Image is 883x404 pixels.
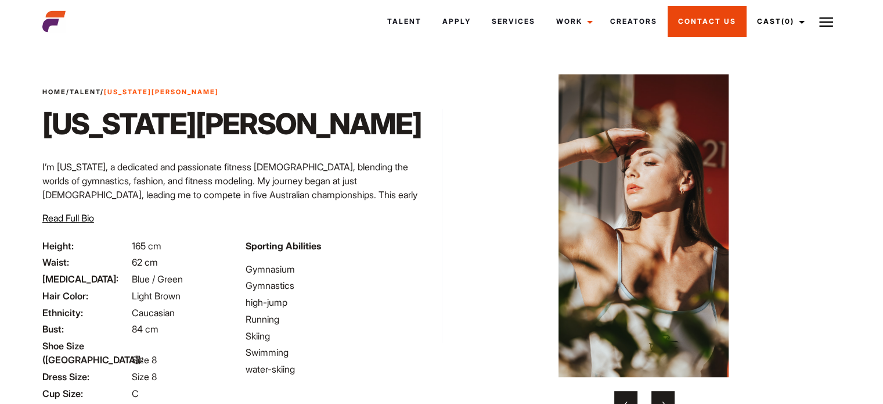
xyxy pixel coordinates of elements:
[42,88,66,96] a: Home
[132,388,139,399] span: C
[42,339,129,367] span: Shoe Size ([GEOGRAPHIC_DATA]):
[42,239,129,253] span: Height:
[546,6,600,37] a: Work
[42,87,219,97] span: / /
[781,17,794,26] span: (0)
[42,10,66,33] img: cropped-aefm-brand-fav-22-square.png
[70,88,100,96] a: Talent
[132,354,157,366] span: Size 8
[42,212,94,224] span: Read Full Bio
[246,295,435,309] li: high-jump
[600,6,668,37] a: Creators
[132,323,158,335] span: 84 cm
[42,211,94,225] button: Read Full Bio
[42,387,129,401] span: Cup Size:
[668,6,747,37] a: Contact Us
[132,273,183,285] span: Blue / Green
[42,322,129,336] span: Bust:
[246,262,435,276] li: Gymnasium
[246,278,435,292] li: Gymnastics
[42,289,129,303] span: Hair Color:
[246,240,321,252] strong: Sporting Abilities
[132,290,181,302] span: Light Brown
[42,272,129,286] span: [MEDICAL_DATA]:
[246,329,435,343] li: Skiing
[747,6,812,37] a: Cast(0)
[819,15,833,29] img: Burger icon
[132,371,157,382] span: Size 8
[104,88,219,96] strong: [US_STATE][PERSON_NAME]
[132,307,175,319] span: Caucasian
[42,306,129,320] span: Ethnicity:
[246,312,435,326] li: Running
[246,345,435,359] li: Swimming
[246,362,435,376] li: water-skiing
[42,255,129,269] span: Waist:
[377,6,432,37] a: Talent
[42,370,129,384] span: Dress Size:
[432,6,481,37] a: Apply
[42,160,435,230] p: I’m [US_STATE], a dedicated and passionate fitness [DEMOGRAPHIC_DATA], blending the worlds of gym...
[42,106,421,141] h1: [US_STATE][PERSON_NAME]
[481,6,546,37] a: Services
[132,240,161,252] span: 165 cm
[132,256,158,268] span: 62 cm
[468,74,819,377] img: DSC09628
